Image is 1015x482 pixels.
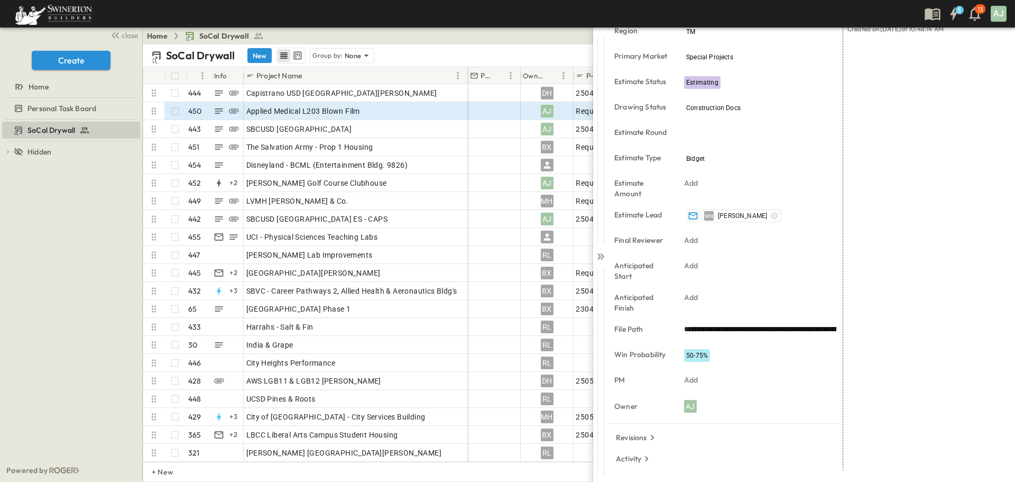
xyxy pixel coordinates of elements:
p: 321 [188,448,200,458]
div: RL [540,357,553,369]
div: BX [540,429,553,441]
button: New [247,48,272,63]
p: + New [152,467,158,477]
p: 429 [188,412,201,422]
span: [PERSON_NAME] [GEOGRAPHIC_DATA][PERSON_NAME] [246,448,442,458]
button: Sort [546,70,557,81]
p: 451 [188,142,200,152]
div: RL [540,321,553,333]
div: DH [540,87,553,99]
p: Group by: [312,50,343,61]
p: Final Reviewer [614,235,669,245]
span: India & Grape [246,340,293,350]
button: Sort [493,70,504,81]
p: Estimate Type [614,152,669,163]
span: SBVC - Career Pathways 2, Allied Health & Aeronautics Bldg's [246,286,457,296]
p: Owner [614,401,669,412]
span: [PERSON_NAME] [718,212,767,220]
p: 443 [188,124,201,134]
p: File Path [614,324,669,334]
span: Applied Medical L203 Blown Film [246,106,360,116]
p: Primary Market [614,51,669,61]
span: UCI - Physical Sciences Teaching Labs [246,232,378,242]
p: Win Probability [614,349,669,360]
div: RL [540,339,553,351]
p: PM [481,70,491,81]
span: Personal Task Board [27,103,96,114]
button: Menu [557,69,570,82]
p: 449 [188,196,201,206]
p: Estimate Round [614,127,669,138]
span: The Salvation Army - Prop 1 Housing [246,142,373,152]
div: Info [212,67,244,84]
p: 428 [188,376,201,386]
p: Region [614,25,669,36]
div: AJ [540,105,553,117]
p: Estimate Lead [614,210,669,220]
span: Estimating [686,79,718,86]
span: [GEOGRAPHIC_DATA] Phase 1 [246,304,351,314]
button: kanban view [291,49,304,62]
div: + 3 [227,285,240,297]
span: LBCC Liberal Arts Campus Student Housing [246,430,398,440]
p: Add [684,375,698,385]
span: Special Projects [686,53,733,61]
div: Owner [523,61,543,90]
p: 365 [188,430,201,440]
div: table view [276,48,306,63]
button: Menu [504,69,517,82]
p: 30 [188,340,197,350]
div: RL [540,447,553,459]
p: Add [684,235,698,245]
div: DH [540,375,553,387]
p: Estimate Status [614,76,669,87]
p: Drawing Status [614,102,669,112]
p: Add [684,260,698,271]
span: TM [686,28,695,35]
p: 446 [188,358,201,368]
span: SBCUSD [GEOGRAPHIC_DATA] [246,124,352,134]
p: 448 [188,394,201,404]
p: 444 [188,88,201,98]
p: Add [684,292,698,303]
span: SoCal Drywall [27,125,75,135]
div: BX [540,285,553,297]
p: Activity [616,453,641,464]
span: close [122,30,138,41]
span: Capistrano USD [GEOGRAPHIC_DATA][PERSON_NAME] [246,88,437,98]
span: SoCal Drywall [199,31,249,41]
span: Home [29,81,49,92]
button: Revisions [612,430,662,445]
div: Info [214,61,227,90]
span: SBCUSD [GEOGRAPHIC_DATA] ES - CAPS [246,214,388,224]
span: Harrahs - Salt & Fin [246,322,313,332]
p: Estimate Amount [614,178,669,199]
div: AJ [540,123,553,135]
button: Menu [451,69,464,82]
button: Menu [196,69,209,82]
p: Anticipated Finish [614,292,669,313]
div: BX [540,267,553,279]
p: 454 [188,160,201,170]
nav: breadcrumbs [147,31,270,41]
div: test [2,100,140,117]
p: PM [614,375,669,385]
span: Created on [DATE] at 10:48:14 AM [847,25,944,33]
p: 447 [188,250,200,260]
div: BX [540,141,553,153]
button: Sort [190,70,201,81]
span: Disneyland - BCML (Entertainment Bldg. 9826) [246,160,408,170]
span: [PERSON_NAME] Golf Course Clubhouse [246,178,387,188]
div: + 3 [227,411,240,423]
p: SoCal Drywall [166,48,235,63]
span: [PERSON_NAME] Lab Improvements [246,250,373,260]
p: 445 [188,268,201,278]
div: Owner [521,67,574,84]
div: RL [540,249,553,261]
span: AWS LGB11 & LGB12 [PERSON_NAME] [246,376,381,386]
button: Activity [612,451,656,466]
p: 442 [188,214,201,224]
div: + 2 [227,267,240,279]
div: + 2 [227,429,240,441]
